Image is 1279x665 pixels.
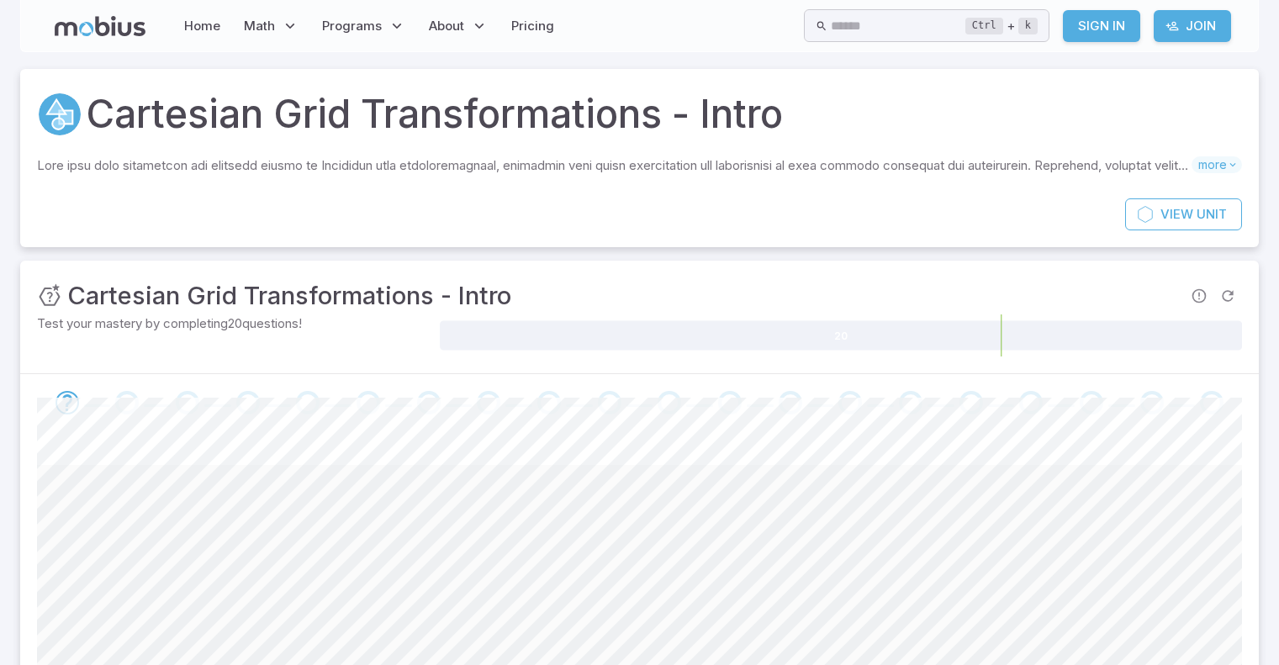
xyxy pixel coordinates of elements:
[537,391,561,414] div: Go to the next question
[322,17,382,35] span: Programs
[1200,391,1224,414] div: Go to the next question
[1018,18,1038,34] kbd: k
[429,17,464,35] span: About
[179,7,225,45] a: Home
[86,86,783,143] h1: Cartesian Grid Transformations - Intro
[1154,10,1231,42] a: Join
[1185,282,1213,310] span: Report an issue with the question
[1160,205,1193,224] span: View
[417,391,441,414] div: Go to the next question
[779,391,802,414] div: Go to the next question
[1140,391,1164,414] div: Go to the next question
[838,391,862,414] div: Go to the next question
[959,391,983,414] div: Go to the next question
[506,7,559,45] a: Pricing
[965,18,1003,34] kbd: Ctrl
[55,391,79,414] div: Go to the next question
[37,314,436,333] p: Test your mastery by completing 20 questions!
[1080,391,1103,414] div: Go to the next question
[477,391,500,414] div: Go to the next question
[718,391,742,414] div: Go to the next question
[67,277,511,314] h3: Cartesian Grid Transformations - Intro
[1125,198,1242,230] a: ViewUnit
[1063,10,1140,42] a: Sign In
[296,391,320,414] div: Go to the next question
[1197,205,1227,224] span: Unit
[37,156,1192,175] p: Lore ipsu dolo sitametcon adi elitsedd eiusmo te Incididun utla etdoloremagnaal, enimadmin veni q...
[176,391,199,414] div: Go to the next question
[244,17,275,35] span: Math
[37,92,82,137] a: Geometry 2D
[236,391,260,414] div: Go to the next question
[658,391,681,414] div: Go to the next question
[1019,391,1043,414] div: Go to the next question
[899,391,922,414] div: Go to the next question
[1213,282,1242,310] span: Refresh Question
[115,391,139,414] div: Go to the next question
[357,391,380,414] div: Go to the next question
[965,16,1038,36] div: +
[598,391,621,414] div: Go to the next question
